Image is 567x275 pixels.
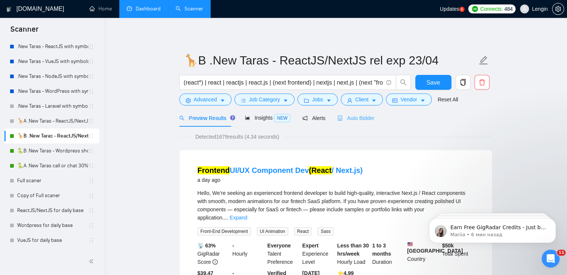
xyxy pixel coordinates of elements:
[88,208,94,214] span: holder
[17,173,88,188] a: Full scaner
[245,115,250,120] span: area-chart
[274,114,290,122] span: NEW
[372,243,391,257] b: 1 to 3 months
[17,84,88,99] a: .New Taras - WordPress with symbols
[407,241,413,247] img: 🇺🇸
[336,241,371,266] div: Hourly Load
[198,190,466,221] span: Hello, We’re seeking an experienced frontend developer to build high-quality, interactive Next.js...
[17,69,88,84] a: .New Taras - NodeJS with symbols
[337,115,374,121] span: Auto Bidder
[88,178,94,184] span: holder
[475,79,489,86] span: delete
[302,243,319,249] b: Expert
[183,51,477,70] input: Scanner name...
[479,56,488,65] span: edit
[371,98,377,103] span: caret-down
[406,241,441,266] div: Country
[6,3,12,15] img: logo
[392,98,397,103] span: idcard
[17,143,88,158] a: 🐍B .New Taras - Wordpress short 23/04
[294,227,312,236] span: React
[88,148,94,154] span: holder
[17,218,88,233] a: Wordpress for daily base
[198,166,363,174] a: FrontendUI/UX Component Dev(React/ Next.js)
[230,215,247,221] a: Expand
[4,233,100,248] li: VueJS for daily base
[267,243,291,249] b: Everyone
[17,39,88,54] a: .New Taras - ReactJS with symbols
[229,114,236,121] div: Tooltip anchor
[89,257,96,265] span: double-left
[326,98,331,103] span: caret-down
[542,250,560,268] iframe: Intercom live chat
[337,243,369,257] b: Less than 30 hrs/week
[456,75,470,90] button: copy
[88,88,94,94] span: holder
[198,189,474,222] div: Hello, We’re seeking an experienced frontend developer to build high-quality, interactive Next.js...
[220,98,225,103] span: caret-down
[198,243,216,249] b: 📡 63%
[4,39,100,54] li: .New Taras - ReactJS with symbols
[88,118,94,124] span: holder
[186,98,191,103] span: setting
[232,243,234,249] b: -
[522,6,527,12] span: user
[127,6,161,12] a: dashboardDashboard
[297,94,338,105] button: folderJobscaret-down
[396,79,410,86] span: search
[88,103,94,109] span: holder
[198,166,230,174] mark: Frontend
[459,7,464,12] a: 5
[438,95,458,104] a: Reset All
[371,241,406,266] div: Duration
[312,95,323,104] span: Jobs
[4,99,100,114] li: .New Taras - Laravel with symbols
[212,259,218,265] span: info-circle
[396,75,411,90] button: search
[4,203,100,218] li: ReactJS/NextJS for daily base
[17,114,88,129] a: 🦒A .New Taras - ReactJS/NextJS usual 23/04
[309,166,331,174] mark: (React
[4,173,100,188] li: Full scaner
[194,95,217,104] span: Advanced
[249,95,280,104] span: Job Category
[17,233,88,248] a: VueJS for daily base
[88,193,94,199] span: holder
[318,227,334,236] span: Sass
[88,222,94,228] span: holder
[557,250,566,256] span: 11
[17,129,88,143] a: 🦒B .New Taras - ReactJS/NextJS rel exp 23/04
[231,241,266,266] div: Hourly
[552,6,564,12] span: setting
[407,241,463,254] b: [GEOGRAPHIC_DATA]
[302,116,308,121] span: notification
[418,203,567,255] iframe: Intercom notifications сообщение
[241,98,246,103] span: bars
[302,115,325,121] span: Alerts
[17,203,88,218] a: ReactJS/NextJS for daily base
[266,241,301,266] div: Talent Preference
[88,59,94,64] span: holder
[440,6,459,12] span: Updates
[234,94,294,105] button: barsJob Categorycaret-down
[17,188,88,203] a: Copy of Full scaner
[198,227,251,236] span: Front-End Development
[355,95,369,104] span: Client
[480,5,503,13] span: Connects:
[88,163,94,169] span: holder
[224,215,228,221] span: ...
[4,24,44,39] span: Scanner
[504,5,512,13] span: 484
[304,98,309,103] span: folder
[88,73,94,79] span: holder
[552,3,564,15] button: setting
[472,6,478,12] img: upwork-logo.png
[179,115,233,121] span: Preview Results
[17,158,88,173] a: 🐍A .New Taras call or chat 30%view 0 reply 23/04
[184,78,383,87] input: Search Freelance Jobs...
[552,6,564,12] a: setting
[4,218,100,233] li: Wordpress for daily base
